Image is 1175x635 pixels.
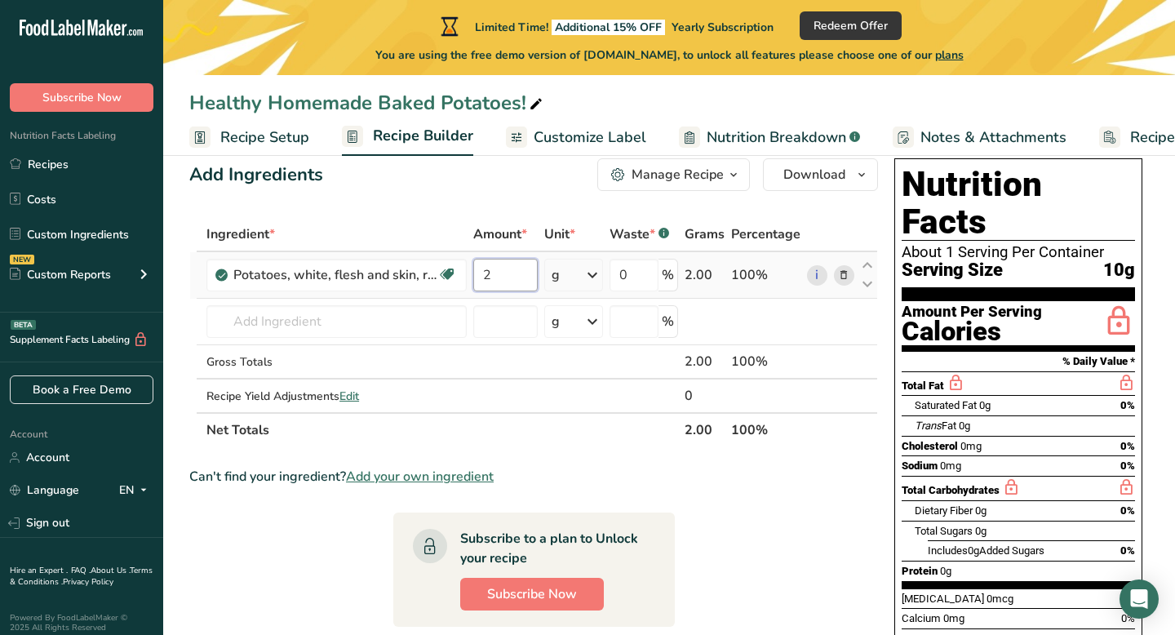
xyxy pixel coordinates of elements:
[731,265,800,285] div: 100%
[552,312,560,331] div: g
[902,244,1135,260] div: About 1 Serving Per Container
[10,266,111,283] div: Custom Reports
[10,565,68,576] a: Hire an Expert .
[707,127,846,149] span: Nutrition Breakdown
[902,612,941,624] span: Calcium
[960,440,982,452] span: 0mg
[544,224,575,244] span: Unit
[1120,440,1135,452] span: 0%
[597,158,750,191] button: Manage Recipe
[915,399,977,411] span: Saturated Fat
[10,375,153,404] a: Book a Free Demo
[189,467,878,486] div: Can't find your ingredient?
[902,460,938,472] span: Sodium
[902,166,1135,241] h1: Nutrition Facts
[473,224,527,244] span: Amount
[1120,544,1135,557] span: 0%
[902,593,984,605] span: [MEDICAL_DATA]
[203,412,681,446] th: Net Totals
[1120,399,1135,411] span: 0%
[935,47,964,63] span: plans
[928,544,1044,557] span: Includes Added Sugars
[206,353,467,371] div: Gross Totals
[342,118,473,157] a: Recipe Builder
[189,88,546,118] div: Healthy Homemade Baked Potatoes!
[728,412,804,446] th: 100%
[346,467,494,486] span: Add your own ingredient
[943,612,964,624] span: 0mg
[902,352,1135,371] section: % Daily Value *
[979,399,991,411] span: 0g
[10,476,79,504] a: Language
[902,380,944,392] span: Total Fat
[506,119,646,156] a: Customize Label
[814,17,888,34] span: Redeem Offer
[902,304,1042,320] div: Amount Per Serving
[632,165,724,184] div: Manage Recipe
[460,578,604,611] button: Subscribe Now
[681,412,728,446] th: 2.00
[373,125,473,147] span: Recipe Builder
[902,565,938,577] span: Protein
[206,305,467,338] input: Add Ingredient
[920,127,1066,149] span: Notes & Attachments
[10,613,153,633] div: Powered By FoodLabelMaker © 2025 All Rights Reserved
[902,484,1000,496] span: Total Carbohydrates
[940,565,951,577] span: 0g
[220,127,309,149] span: Recipe Setup
[119,481,153,500] div: EN
[206,224,275,244] span: Ingredient
[10,83,153,112] button: Subscribe Now
[189,162,323,189] div: Add Ingredients
[63,576,113,588] a: Privacy Policy
[206,388,467,405] div: Recipe Yield Adjustments
[437,16,774,36] div: Limited Time!
[915,420,956,432] span: Fat
[672,20,774,35] span: Yearly Subscription
[1120,579,1159,619] div: Open Intercom Messenger
[731,352,800,371] div: 100%
[375,47,964,64] span: You are using the free demo version of [DOMAIN_NAME], to unlock all features please choose one of...
[1120,460,1135,472] span: 0%
[339,389,359,404] span: Edit
[800,11,902,40] button: Redeem Offer
[91,565,130,576] a: About Us .
[1103,260,1135,281] span: 10g
[11,320,36,330] div: BETA
[893,119,1066,156] a: Notes & Attachments
[71,565,91,576] a: FAQ .
[968,544,979,557] span: 0g
[487,584,577,604] span: Subscribe Now
[10,255,34,264] div: NEW
[902,260,1003,281] span: Serving Size
[975,525,987,537] span: 0g
[42,89,122,106] span: Subscribe Now
[685,386,725,406] div: 0
[460,529,642,568] div: Subscribe to a plan to Unlock your recipe
[679,119,860,156] a: Nutrition Breakdown
[610,224,669,244] div: Waste
[915,525,973,537] span: Total Sugars
[534,127,646,149] span: Customize Label
[975,504,987,517] span: 0g
[987,593,1013,605] span: 0mcg
[731,224,800,244] span: Percentage
[902,320,1042,344] div: Calories
[685,224,725,244] span: Grams
[763,158,878,191] button: Download
[783,165,845,184] span: Download
[915,504,973,517] span: Dietary Fiber
[552,265,560,285] div: g
[10,565,153,588] a: Terms & Conditions .
[915,420,942,432] i: Trans
[685,352,725,371] div: 2.00
[940,460,961,472] span: 0mg
[685,265,725,285] div: 2.00
[902,440,958,452] span: Cholesterol
[807,265,827,286] a: i
[1120,504,1135,517] span: 0%
[233,265,437,285] div: Potatoes, white, flesh and skin, raw
[552,20,665,35] span: Additional 15% OFF
[959,420,970,432] span: 0g
[189,119,309,156] a: Recipe Setup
